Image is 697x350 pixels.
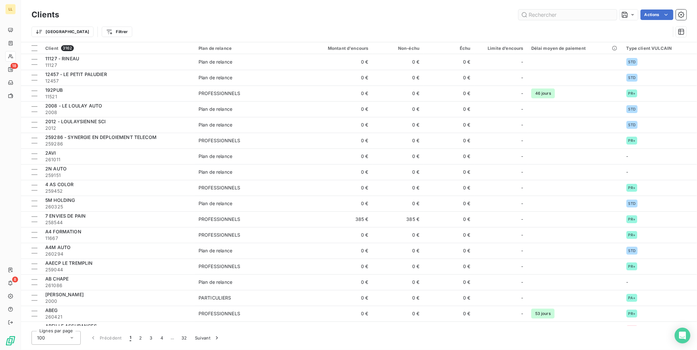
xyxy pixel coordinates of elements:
td: 0 € [423,211,475,227]
span: 11667 [45,235,191,242]
button: 2 [135,331,146,345]
td: 0 € [423,306,475,321]
span: PR+ [628,139,635,143]
span: 53 jours [531,309,555,319]
td: 0 € [372,117,424,133]
td: 0 € [423,164,475,180]
div: Montant d'encours [308,46,369,51]
div: Délai moyen de paiement [531,46,619,51]
span: 258544 [45,219,191,226]
span: … [167,333,178,343]
span: PR+ [628,217,635,221]
img: Logo LeanPay [5,336,16,346]
span: 259044 [45,266,191,273]
td: 0 € [372,243,424,259]
td: 0 € [304,321,372,337]
div: PROFESSIONNELS [199,137,240,144]
div: Plan de relance [199,46,300,51]
td: 0 € [423,259,475,274]
span: 3162 [61,45,74,51]
td: 0 € [423,148,475,164]
span: - [521,169,523,175]
td: 0 € [372,227,424,243]
td: 0 € [304,70,372,86]
span: PA+ [628,296,635,300]
span: A4M AUTO [45,244,71,250]
button: 1 [126,331,135,345]
span: 261011 [45,156,191,163]
td: 0 € [423,54,475,70]
div: Plan de relance [199,106,232,112]
td: 0 € [423,117,475,133]
span: - [521,90,523,97]
span: - [626,169,628,175]
span: 259452 [45,188,191,194]
span: 4 AS COLOR [45,182,74,187]
td: 0 € [304,86,372,101]
button: Actions [641,10,673,20]
td: 0 € [304,259,372,274]
span: AB CHAPE [45,276,69,282]
td: 0 € [304,180,372,196]
span: Client [45,46,58,51]
span: 100 [37,335,45,341]
span: 5M HOLDING [45,197,75,203]
span: 260294 [45,251,191,257]
td: 0 € [372,70,424,86]
td: 0 € [372,306,424,321]
div: Plan de relance [199,122,232,128]
td: 0 € [304,274,372,290]
td: 0 € [304,164,372,180]
td: 0 € [423,101,475,117]
td: 0 € [304,227,372,243]
td: 0 € [423,321,475,337]
td: 0 € [372,133,424,148]
span: ABEILLE ASSURANCES [45,323,97,329]
div: Plan de relance [199,59,232,65]
span: 18 [11,63,18,69]
span: 12457 - LE PETIT PALUDIER [45,71,107,77]
span: - [521,137,523,144]
td: 0 € [304,243,372,259]
div: PROFESSIONNELS [199,263,240,270]
span: 260421 [45,314,191,320]
span: - [521,200,523,207]
div: Plan de relance [199,169,232,175]
span: A4 FORMATION [45,229,81,234]
span: 11127 - RINEAU [45,56,79,61]
span: 11127 [45,62,191,68]
td: 0 € [304,290,372,306]
td: 385 € [304,211,372,227]
td: 0 € [423,227,475,243]
td: 0 € [423,274,475,290]
td: 0 € [423,180,475,196]
span: 2012 - LOULAYSIENNE SCI [45,119,106,124]
div: Type client VULCAIN [626,46,693,51]
span: - [521,310,523,317]
td: 0 € [372,321,424,337]
span: STD [628,249,636,253]
div: Plan de relance [199,200,232,207]
td: 0 € [372,54,424,70]
span: - [626,279,628,285]
td: 0 € [372,196,424,211]
span: 259151 [45,172,191,179]
button: 4 [157,331,167,345]
td: 0 € [304,196,372,211]
td: 0 € [423,243,475,259]
td: 0 € [372,180,424,196]
td: 0 € [372,259,424,274]
span: PR+ [628,91,635,95]
td: 0 € [423,133,475,148]
h3: Clients [32,9,59,21]
span: - [521,279,523,285]
span: 2N AUTO [45,166,67,171]
div: Plan de relance [199,74,232,81]
span: 12457 [45,78,191,84]
span: 11521 [45,93,191,100]
td: 0 € [423,290,475,306]
span: - [521,216,523,223]
span: 260325 [45,204,191,210]
span: - [626,153,628,159]
span: STD [628,123,636,127]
